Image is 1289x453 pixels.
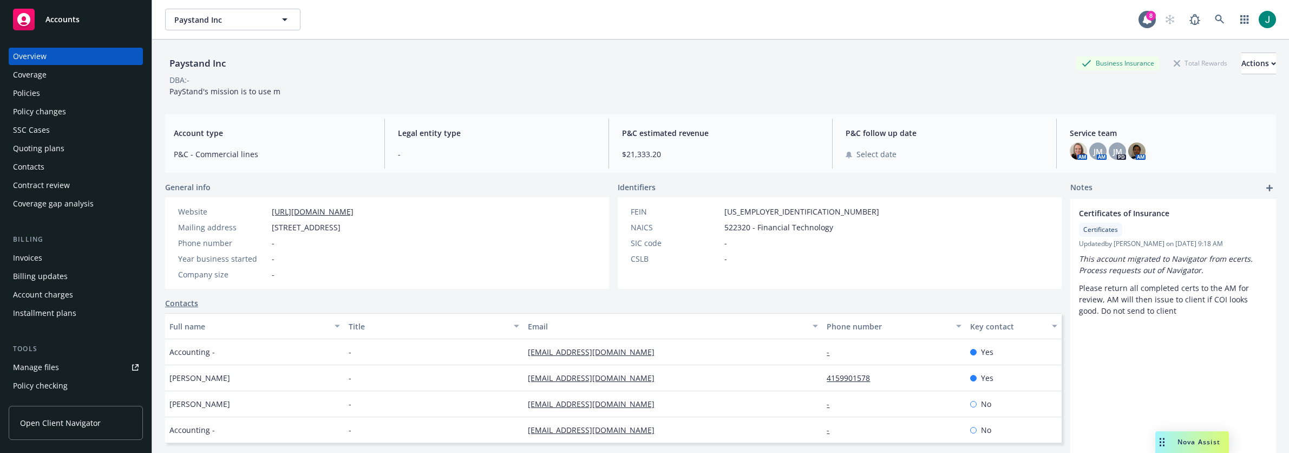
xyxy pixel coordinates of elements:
a: Overview [9,48,143,65]
a: [EMAIL_ADDRESS][DOMAIN_NAME] [528,399,663,409]
div: Business Insurance [1076,56,1160,70]
a: Coverage gap analysis [9,195,143,212]
a: Policy checking [9,377,143,394]
span: P&C estimated revenue [622,127,820,139]
span: Yes [981,372,993,384]
div: Title [349,321,507,332]
div: Coverage gap analysis [13,195,94,212]
span: [PERSON_NAME] [169,398,230,410]
span: Nova Assist [1177,437,1220,446]
a: Contract review [9,177,143,194]
span: - [724,253,727,264]
a: Manage files [9,359,143,376]
div: Tools [9,344,143,354]
a: Installment plans [9,305,143,322]
div: DBA: - [169,74,189,86]
span: Accounts [45,15,80,24]
span: Select date [856,148,897,160]
a: Billing updates [9,268,143,285]
div: SIC code [631,237,720,249]
a: [URL][DOMAIN_NAME] [272,206,354,217]
div: Installment plans [13,305,76,322]
p: Please return all completed certs to the AM for review, AM will then issue to client if COI looks... [1079,282,1267,316]
span: [US_EMPLOYER_IDENTIFICATION_NUMBER] [724,206,879,217]
div: Billing [9,234,143,245]
div: Key contact [970,321,1045,332]
span: - [272,269,274,280]
span: [PERSON_NAME] [169,372,230,384]
span: Certificates [1083,225,1118,235]
span: Open Client Navigator [20,417,101,429]
span: General info [165,182,211,193]
span: PayStand's mission is to use m [169,86,280,96]
button: Email [524,313,822,339]
div: Policy changes [13,103,66,120]
a: Contacts [9,158,143,176]
span: - [398,148,596,160]
a: Quoting plans [9,140,143,157]
a: Switch app [1234,9,1255,30]
div: Contacts [13,158,44,176]
span: - [272,237,274,249]
span: P&C follow up date [846,127,1043,139]
span: 522320 - Financial Technology [724,222,833,233]
a: - [827,425,838,435]
img: photo [1259,11,1276,28]
a: Contacts [165,297,198,309]
span: - [724,237,727,249]
a: Manage exposures [9,396,143,413]
div: Paystand Inc [165,56,230,70]
span: P&C - Commercial lines [174,148,371,160]
a: - [827,399,838,409]
div: Total Rewards [1168,56,1233,70]
em: This account migrated to Navigator from ecerts. Process requests out of Navigator. [1079,254,1255,275]
button: Key contact [966,313,1062,339]
div: Phone number [827,321,950,332]
div: Drag to move [1155,431,1169,453]
a: Policy changes [9,103,143,120]
div: Coverage [13,66,47,83]
a: [EMAIL_ADDRESS][DOMAIN_NAME] [528,425,663,435]
button: Actions [1241,53,1276,74]
div: 8 [1146,11,1156,21]
span: Updated by [PERSON_NAME] on [DATE] 9:18 AM [1079,239,1267,249]
div: Mailing address [178,222,267,233]
span: Legal entity type [398,127,596,139]
a: Coverage [9,66,143,83]
div: FEIN [631,206,720,217]
button: Full name [165,313,344,339]
span: Certificates of Insurance [1079,208,1239,219]
img: photo [1070,143,1087,160]
a: Policies [9,85,143,102]
div: Year business started [178,253,267,264]
div: Company size [178,269,267,280]
div: Certificates of InsuranceCertificatesUpdatedby [PERSON_NAME] on [DATE] 9:18 AMThis account migrat... [1070,199,1276,325]
div: SSC Cases [13,121,50,139]
span: - [272,253,274,264]
span: Service team [1070,127,1267,139]
span: No [981,398,991,410]
div: Website [178,206,267,217]
span: Notes [1070,182,1092,195]
a: Report a Bug [1184,9,1206,30]
span: Accounting - [169,424,215,436]
span: No [981,424,991,436]
div: Full name [169,321,328,332]
span: - [349,372,351,384]
span: Paystand Inc [174,14,268,25]
span: Account type [174,127,371,139]
div: Email [528,321,806,332]
div: Overview [13,48,47,65]
a: Start snowing [1159,9,1181,30]
span: - [349,398,351,410]
a: [EMAIL_ADDRESS][DOMAIN_NAME] [528,373,663,383]
span: - [349,346,351,358]
div: Manage files [13,359,59,376]
span: - [349,424,351,436]
a: [EMAIL_ADDRESS][DOMAIN_NAME] [528,347,663,357]
span: Identifiers [618,182,656,193]
span: Accounting - [169,346,215,358]
img: photo [1128,143,1146,160]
